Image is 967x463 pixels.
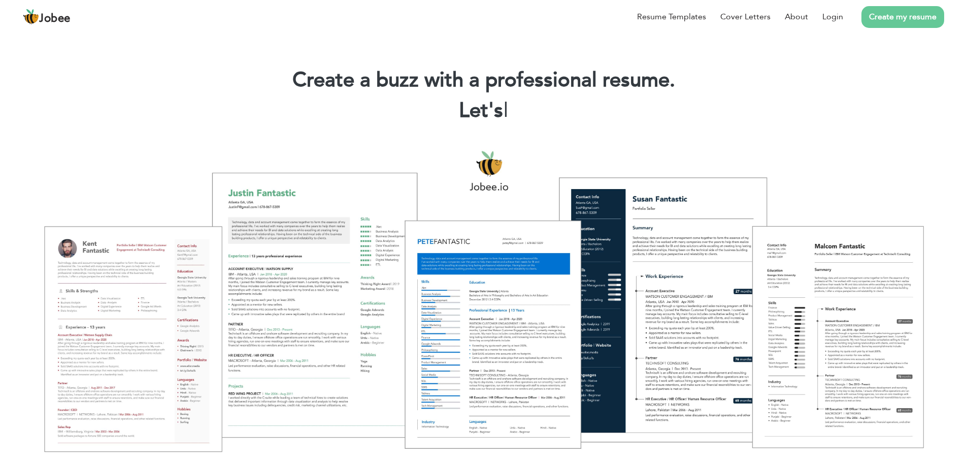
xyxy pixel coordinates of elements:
[23,9,71,25] a: Jobee
[504,97,508,125] span: |
[861,6,944,28] a: Create my resume
[15,67,952,94] h1: Create a buzz with a professional resume.
[785,11,808,23] a: About
[822,11,843,23] a: Login
[39,13,71,24] span: Jobee
[15,98,952,124] h2: Let's
[23,9,39,25] img: jobee.io
[720,11,771,23] a: Cover Letters
[637,11,706,23] a: Resume Templates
